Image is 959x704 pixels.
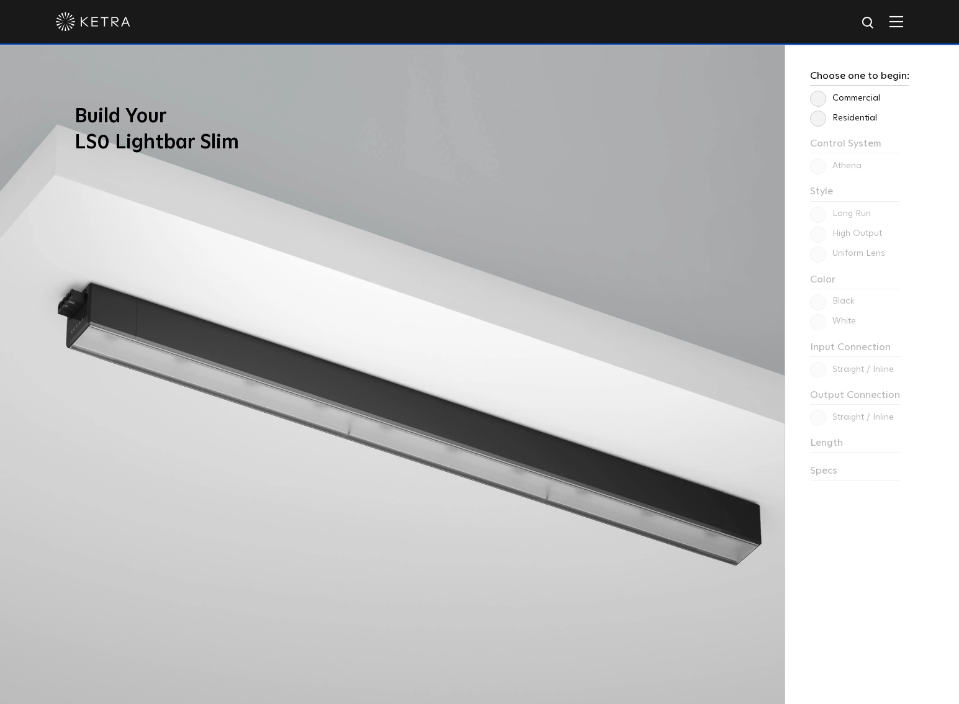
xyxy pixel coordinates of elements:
[810,113,877,124] label: Residential
[861,16,876,31] img: search icon
[810,70,909,86] h3: Choose one to begin:
[889,16,903,27] img: Hamburger%20Nav.svg
[810,93,880,104] label: Commercial
[56,12,130,31] img: ketra-logo-2019-white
